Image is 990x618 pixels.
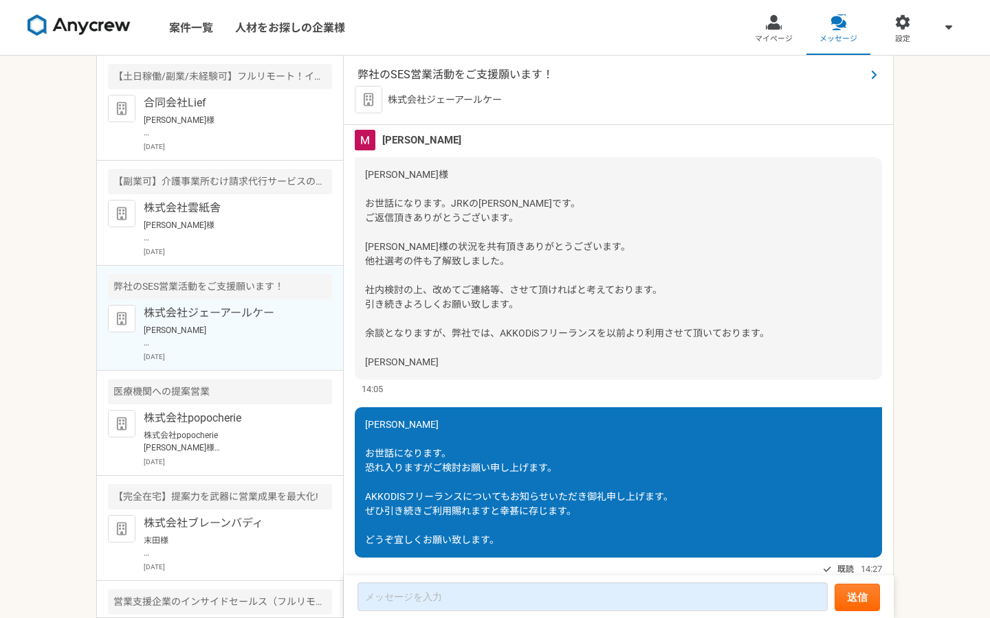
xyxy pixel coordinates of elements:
[362,382,383,396] span: 14:05
[144,324,313,349] p: [PERSON_NAME] お世話になります。 恐れ入りますがご検討お願い申し上げます。 AKKODISフリーランスについてもお知らせいただき御礼申し上げます。 ぜひ引き続きご利用賜れますと幸甚...
[755,34,793,45] span: マイページ
[388,93,502,107] p: 株式会社ジェーアールケー
[144,352,332,362] p: [DATE]
[108,200,135,227] img: default_org_logo-42cde973f59100197ec2c8e796e4974ac8490bb5b08a0eb061ff975e4574aa76.png
[144,562,332,572] p: [DATE]
[365,169,769,367] span: [PERSON_NAME]様 お世話になります。JRKの[PERSON_NAME]です。 ご返信頂きありがとうございます。 [PERSON_NAME]様の状況を共有頂きありがとうございます。 他...
[108,379,332,404] div: 医療機関への提案営業
[382,133,461,148] span: [PERSON_NAME]
[357,67,866,83] span: 弊社のSES営業活動をご支援願います！
[355,86,382,113] img: default_org_logo-42cde973f59100197ec2c8e796e4974ac8490bb5b08a0eb061ff975e4574aa76.png
[144,515,313,531] p: 株式会社ブレーンバディ
[837,561,854,577] span: 既読
[355,130,375,150] img: unnamed.png
[108,589,332,615] div: 営業支援企業のインサイドセールス（フルリモートでのアポ獲得）
[144,200,313,216] p: 株式会社雲紙舎
[108,169,332,194] div: 【副業可】介護事業所むけ請求代行サービスのインサイドセールス（フルリモート可）
[144,429,313,454] p: 株式会社popocherie [PERSON_NAME]様 お世話になります。[PERSON_NAME]でございます。 先日は面談のお時間をいただき、ありがとうございました。 貴社案件へのアサイ...
[108,95,135,122] img: default_org_logo-42cde973f59100197ec2c8e796e4974ac8490bb5b08a0eb061ff975e4574aa76.png
[108,515,135,542] img: default_org_logo-42cde973f59100197ec2c8e796e4974ac8490bb5b08a0eb061ff975e4574aa76.png
[144,95,313,111] p: 合同会社Lief
[144,534,313,559] p: 末田様 お世話になります。 本件ご連絡ありがとうございます。 見送りの件、承知致しました。 また機会があればその節は宜しくお願い申し上げます。
[895,34,910,45] span: 設定
[819,34,857,45] span: メッセージ
[27,14,131,36] img: 8DqYSo04kwAAAAASUVORK5CYII=
[108,410,135,437] img: default_org_logo-42cde973f59100197ec2c8e796e4974ac8490bb5b08a0eb061ff975e4574aa76.png
[108,305,135,332] img: default_org_logo-42cde973f59100197ec2c8e796e4974ac8490bb5b08a0eb061ff975e4574aa76.png
[144,114,313,139] p: [PERSON_NAME]様 お世話になります。[PERSON_NAME]でございます。 本件ご連絡大変遅くなり、[PERSON_NAME]申し訳ございません。 本件まだ面談の機会をいただけるよ...
[144,219,313,244] p: [PERSON_NAME]様 お世話になります。 本件ご連絡ありがとうございます。 承知致しました。 [DATE]11:00〜より宜しくお願い致します。 ご確認宜しくお願い致します。
[144,457,332,467] p: [DATE]
[861,562,882,575] span: 14:27
[365,419,673,545] span: [PERSON_NAME] お世話になります。 恐れ入りますがご検討お願い申し上げます。 AKKODISフリーランスについてもお知らせいただき御礼申し上げます。 ぜひ引き続きご利用賜れますと幸甚...
[108,64,332,89] div: 【土日稼働/副業/未経験可】フルリモート！インサイドセールス募集（長期案件）
[144,305,313,321] p: 株式会社ジェーアールケー
[835,584,880,611] button: 送信
[144,247,332,257] p: [DATE]
[108,484,332,510] div: 【完全在宅】提案力を武器に営業成果を最大化!
[144,410,313,426] p: 株式会社popocherie
[108,274,332,299] div: 弊社のSES営業活動をご支援願います！
[144,141,332,152] p: [DATE]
